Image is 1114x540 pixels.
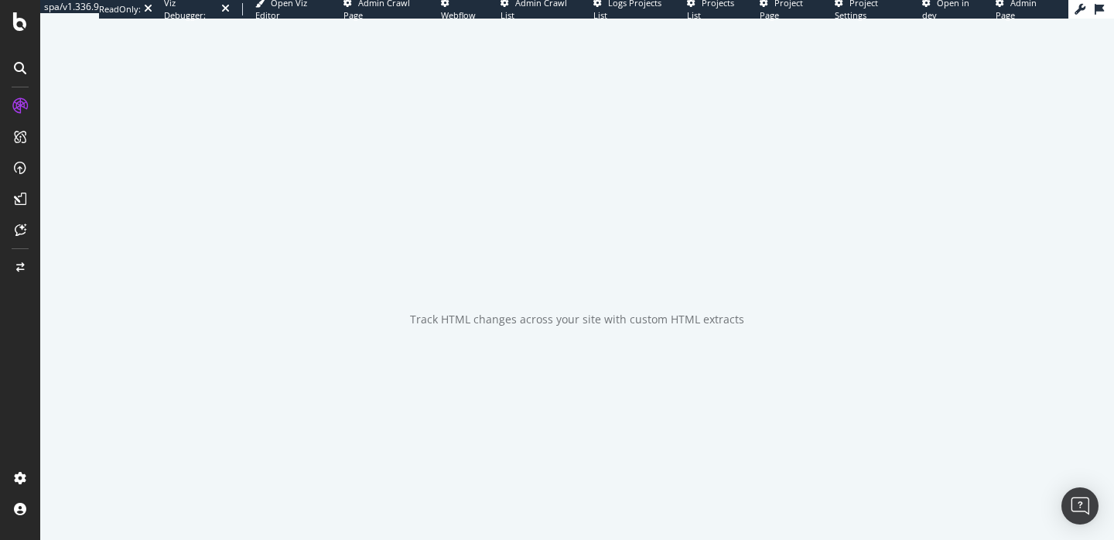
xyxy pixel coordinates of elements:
[521,231,633,287] div: animation
[410,312,744,327] div: Track HTML changes across your site with custom HTML extracts
[1061,487,1099,525] div: Open Intercom Messenger
[99,3,141,15] div: ReadOnly:
[441,9,476,21] span: Webflow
